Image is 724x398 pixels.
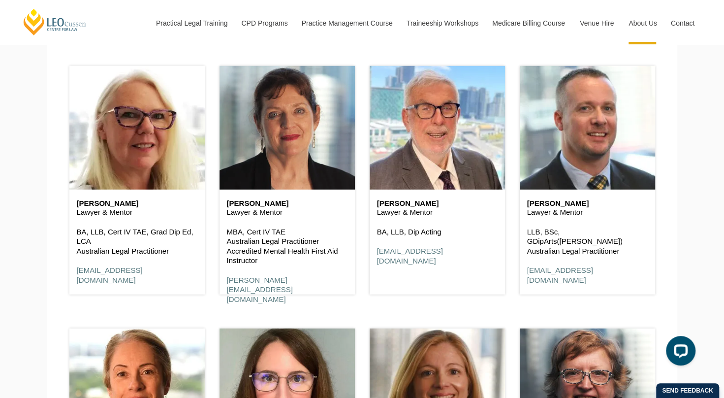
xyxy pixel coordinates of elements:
[377,227,498,237] p: BA, LLB, Dip Acting
[377,207,498,217] p: Lawyer & Mentor
[227,207,347,217] p: Lawyer & Mentor
[77,266,143,284] a: [EMAIL_ADDRESS][DOMAIN_NAME]
[77,227,197,256] p: BA, LLB, Cert IV TAE, Grad Dip Ed, LCA Australian Legal Practitioner
[22,8,88,36] a: [PERSON_NAME] Centre for Law
[485,2,572,44] a: Medicare Billing Course
[572,2,621,44] a: Venue Hire
[527,199,648,208] h6: [PERSON_NAME]
[663,2,702,44] a: Contact
[77,207,197,217] p: Lawyer & Mentor
[149,2,234,44] a: Practical Legal Training
[227,199,347,208] h6: [PERSON_NAME]
[377,247,443,265] a: [EMAIL_ADDRESS][DOMAIN_NAME]
[527,207,648,217] p: Lawyer & Mentor
[294,2,399,44] a: Practice Management Course
[227,276,293,303] a: [PERSON_NAME][EMAIL_ADDRESS][DOMAIN_NAME]
[621,2,663,44] a: About Us
[527,227,648,256] p: LLB, BSc, GDipArts([PERSON_NAME]) Australian Legal Practitioner
[227,227,347,265] p: MBA, Cert IV TAE Australian Legal Practitioner Accredited Mental Health First Aid Instructor
[377,199,498,208] h6: [PERSON_NAME]
[399,2,485,44] a: Traineeship Workshops
[77,199,197,208] h6: [PERSON_NAME]
[658,332,699,373] iframe: LiveChat chat widget
[234,2,294,44] a: CPD Programs
[527,266,593,284] a: [EMAIL_ADDRESS][DOMAIN_NAME]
